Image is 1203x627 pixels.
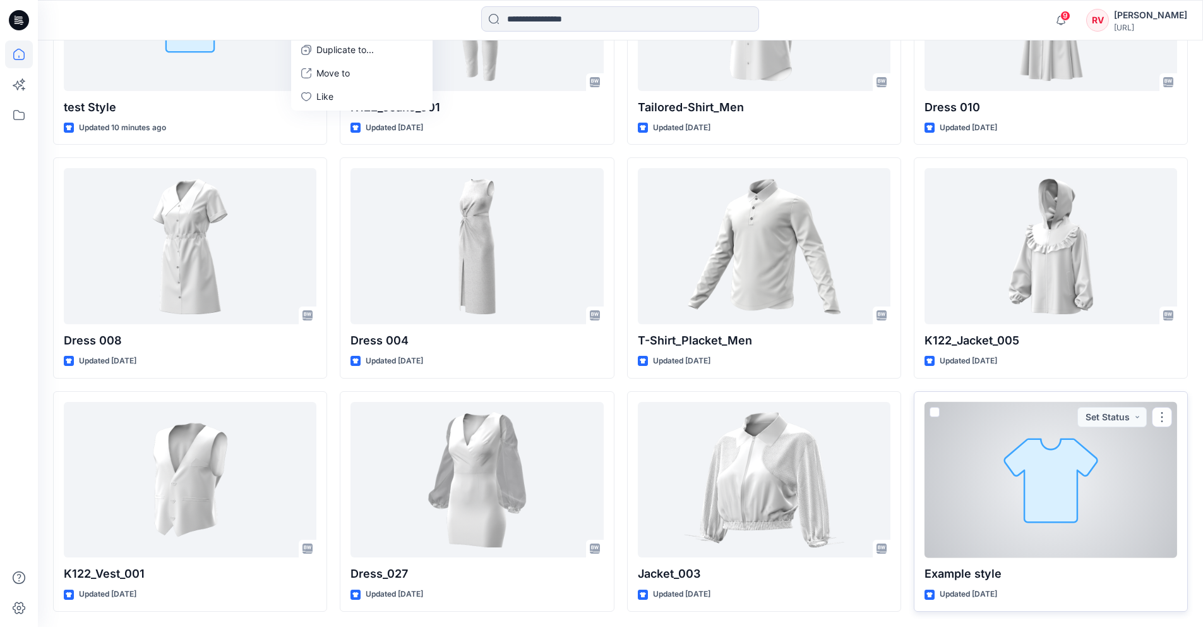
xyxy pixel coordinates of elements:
p: Updated [DATE] [79,355,136,368]
p: Dress 010 [925,99,1177,116]
a: T-Shirt_Placket_Men [638,168,890,324]
p: T-Shirt_Placket_Men [638,332,890,350]
a: K122_Vest_001 [64,402,316,558]
p: Jacket_003 [638,565,890,583]
p: Updated [DATE] [940,121,997,135]
p: K122_Jeans_001 [350,99,603,116]
div: RV [1086,9,1109,32]
p: K122_Vest_001 [64,565,316,583]
a: Dress 008 [64,168,316,324]
p: Like [316,90,333,103]
span: 9 [1060,11,1070,21]
a: Jacket_003 [638,402,890,558]
div: [PERSON_NAME] [1114,8,1187,23]
p: Updated [DATE] [940,355,997,368]
p: Updated [DATE] [366,588,423,601]
p: Updated [DATE] [366,355,423,368]
p: test Style [64,99,316,116]
a: K122_Jacket_005 [925,168,1177,324]
p: Move to [316,66,350,80]
p: Updated [DATE] [653,355,710,368]
p: Dress 004 [350,332,603,350]
p: Dress 008 [64,332,316,350]
p: Updated 10 minutes ago [79,121,166,135]
p: Updated [DATE] [79,588,136,601]
p: Updated [DATE] [653,588,710,601]
p: Updated [DATE] [366,121,423,135]
p: Updated [DATE] [940,588,997,601]
a: Dress 004 [350,168,603,324]
p: Updated [DATE] [653,121,710,135]
p: Duplicate to... [316,43,374,56]
p: Example style [925,565,1177,583]
p: K122_Jacket_005 [925,332,1177,350]
p: Tailored-Shirt_Men [638,99,890,116]
div: [URL] [1114,23,1187,32]
a: Example style [925,402,1177,558]
a: Dress_027 [350,402,603,558]
p: Dress_027 [350,565,603,583]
